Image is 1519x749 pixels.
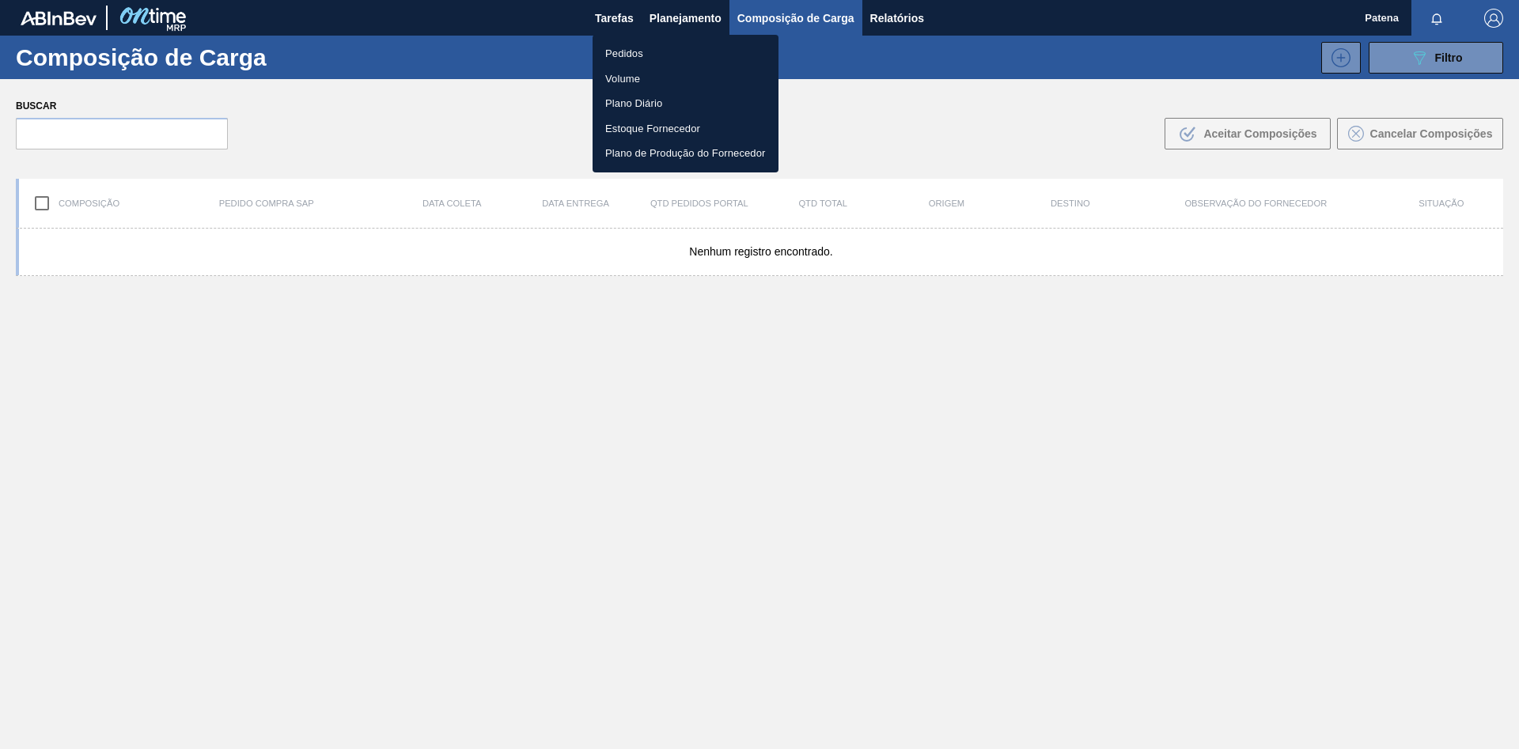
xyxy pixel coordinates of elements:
a: Plano Diário [593,91,778,116]
a: Estoque Fornecedor [593,116,778,142]
a: Volume [593,66,778,92]
a: Pedidos [593,41,778,66]
a: Plano de Produção do Fornecedor [593,141,778,166]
